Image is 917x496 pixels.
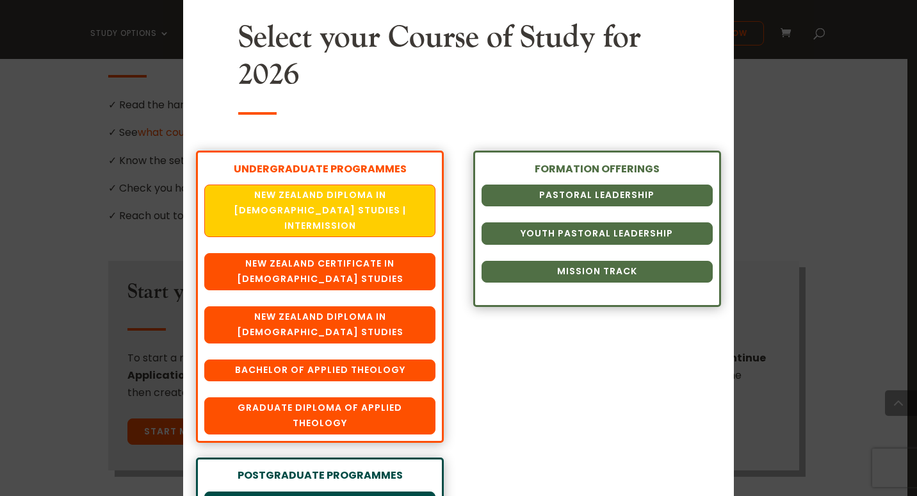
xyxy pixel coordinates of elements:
[204,467,435,483] div: POSTGRADUATE PROGRAMMES
[204,306,435,343] a: New Zealand Diploma in [DEMOGRAPHIC_DATA] Studies
[482,185,713,206] a: Pastoral Leadership
[238,19,678,99] h2: Select your Course of Study for 2026
[204,360,435,381] a: Bachelor of Applied Theology
[204,161,435,177] div: UNDERGRADUATE PROGRAMMES
[204,185,435,237] a: New Zealand Diploma in [DEMOGRAPHIC_DATA] Studies | Intermission
[482,161,713,177] div: FORMATION OFFERINGS
[482,261,713,283] a: Mission Track
[482,222,713,244] a: Youth Pastoral Leadership
[204,253,435,290] a: New Zealand Certificate in [DEMOGRAPHIC_DATA] Studies
[204,397,435,434] a: Graduate Diploma of Applied Theology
